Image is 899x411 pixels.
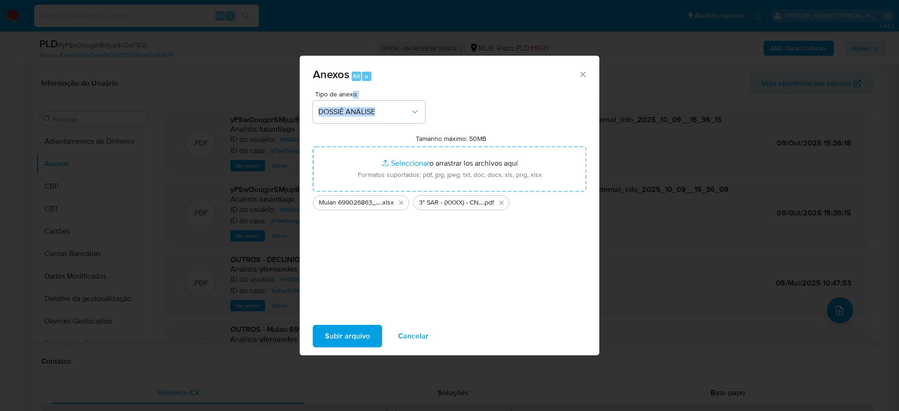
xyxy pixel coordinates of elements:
[398,326,428,346] span: Cancelar
[419,198,483,207] span: 3° SAR - (XXXX) - CNPJ 37487571000102 - MERCAZZO COMERCIO VAREJISTA LTDA.
[313,101,425,123] button: DOSSIÊ ANÁLISE
[315,91,427,97] span: Tipo de anexo
[318,107,410,117] span: DOSSIÊ ANÁLISE
[483,198,494,207] span: .pdf
[381,198,394,207] span: .xlsx
[578,70,587,78] button: Cerrar
[313,191,586,210] ul: Archivos seleccionados
[313,325,382,347] button: Subir arquivo
[416,134,486,143] label: Tamanho máximo: 50MB
[319,198,381,207] span: Mulan 699026863_2025_10_09_07_56_14
[386,325,441,347] button: Cancelar
[365,72,368,81] span: a
[396,197,407,208] button: Eliminar Mulan 699026863_2025_10_09_07_56_14.xlsx
[353,72,360,81] span: Alt
[325,326,370,346] span: Subir arquivo
[496,197,507,208] button: Eliminar 3° SAR - (XXXX) - CNPJ 37487571000102 - MERCAZZO COMERCIO VAREJISTA LTDA..pdf
[313,66,349,82] span: Anexos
